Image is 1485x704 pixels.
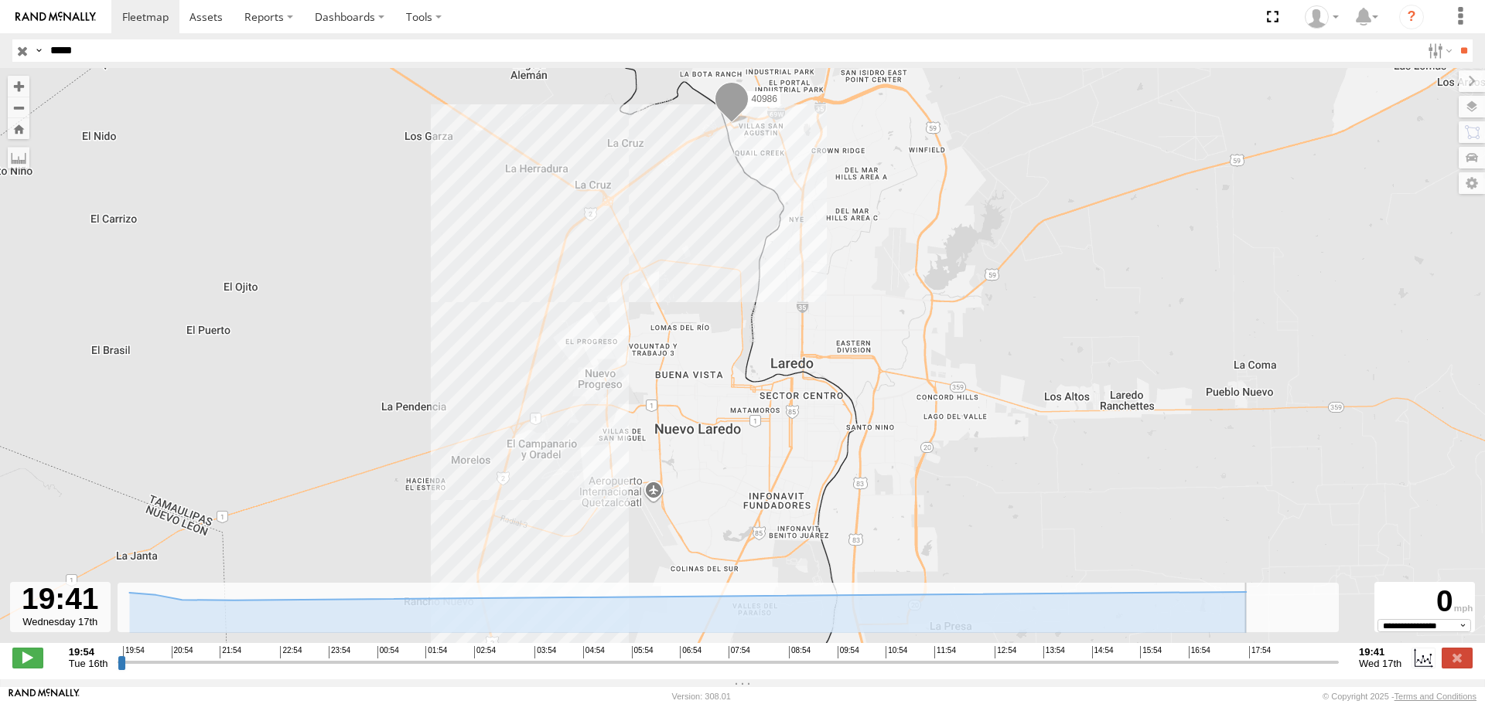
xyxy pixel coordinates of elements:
div: Caseta Laredo TX [1299,5,1344,29]
div: © Copyright 2025 - [1323,692,1476,701]
label: Search Filter Options [1422,39,1455,62]
span: 05:54 [632,646,654,658]
span: 23:54 [329,646,350,658]
span: 15:54 [1140,646,1162,658]
img: rand-logo.svg [15,12,96,22]
span: 17:54 [1249,646,1271,658]
i: ? [1399,5,1424,29]
button: Zoom Home [8,118,29,139]
span: 13:54 [1043,646,1065,658]
span: Tue 16th Sep 2025 [69,658,108,669]
span: 16:54 [1189,646,1210,658]
label: Play/Stop [12,648,43,668]
label: Measure [8,147,29,168]
span: 10:54 [886,646,907,658]
span: 40986 [752,94,777,104]
span: 12:54 [995,646,1016,658]
strong: 19:54 [69,646,108,658]
strong: 19:41 [1359,646,1401,658]
span: 06:54 [680,646,702,658]
span: 19:54 [123,646,145,658]
span: 00:54 [377,646,399,658]
span: 11:54 [934,646,956,658]
span: 20:54 [172,646,193,658]
a: Visit our Website [9,689,80,704]
span: 14:54 [1092,646,1114,658]
span: 01:54 [425,646,447,658]
span: 09:54 [838,646,859,658]
button: Zoom in [8,76,29,97]
div: Version: 308.01 [672,692,731,701]
label: Map Settings [1459,172,1485,194]
button: Zoom out [8,97,29,118]
span: 04:54 [583,646,605,658]
span: 03:54 [534,646,556,658]
label: Search Query [32,39,45,62]
span: 07:54 [729,646,750,658]
div: 0 [1377,584,1473,619]
span: Wed 17th Sep 2025 [1359,658,1401,669]
span: 08:54 [789,646,811,658]
span: 22:54 [280,646,302,658]
span: 21:54 [220,646,241,658]
label: Close [1442,648,1473,668]
a: Terms and Conditions [1395,692,1476,701]
span: 02:54 [474,646,496,658]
